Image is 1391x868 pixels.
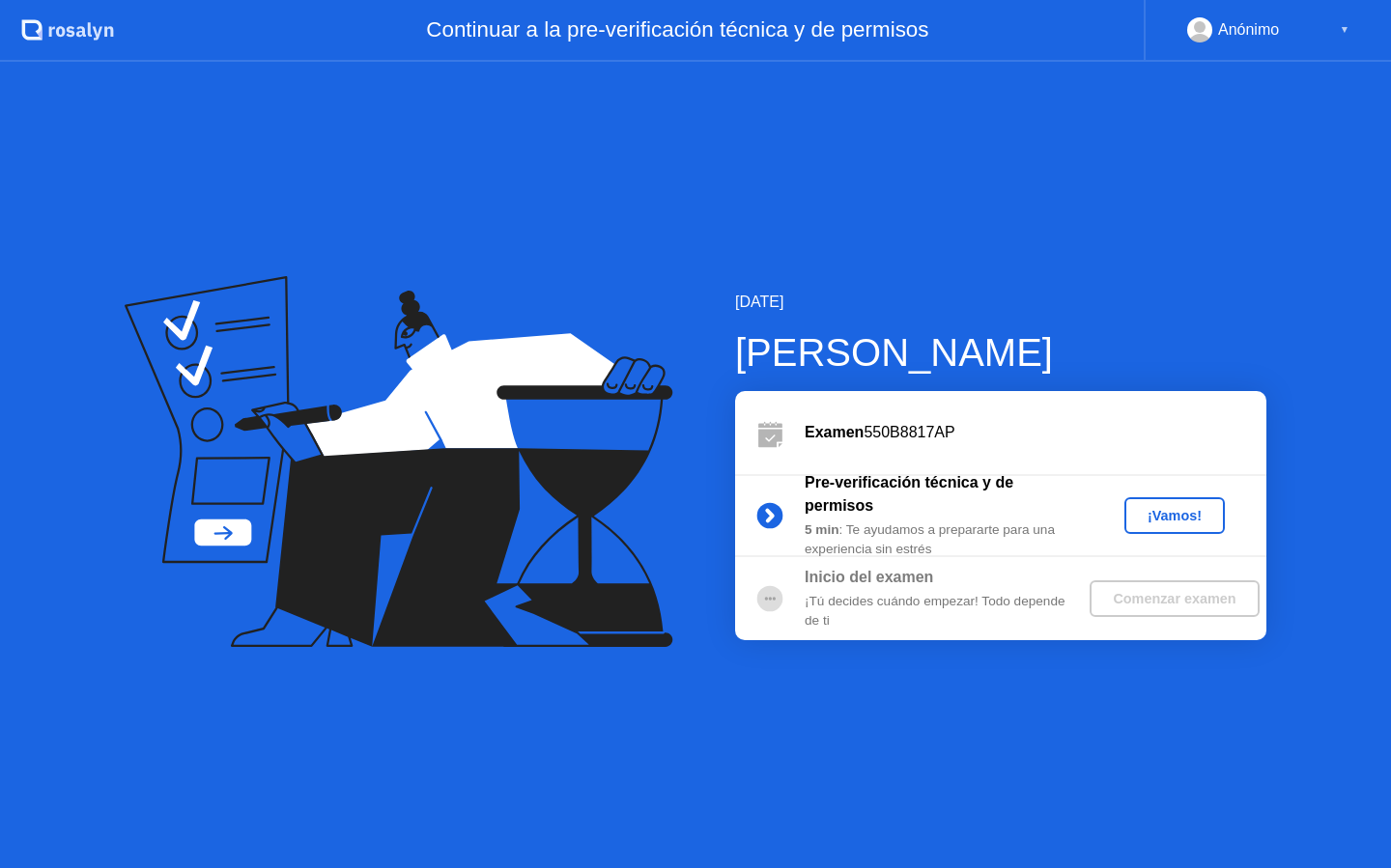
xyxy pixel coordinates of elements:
div: ¡Vamos! [1132,508,1217,523]
div: Comenzar examen [1097,591,1251,606]
div: : Te ayudamos a prepararte para una experiencia sin estrés [805,520,1083,560]
button: ¡Vamos! [1124,497,1225,534]
div: ▼ [1340,17,1349,42]
div: 550B8817AP [805,421,1266,444]
div: [PERSON_NAME] [735,323,1266,381]
button: Comenzar examen [1090,580,1259,617]
b: Pre-verificación técnica y de permisos [805,474,1013,514]
div: ¡Tú decides cuándo empezar! Todo depende de ti [805,592,1083,631]
div: Anónimo [1218,17,1279,42]
b: Examen [805,424,864,440]
b: 5 min [805,522,839,537]
b: Inicio del examen [805,569,933,585]
div: [DATE] [735,291,1266,314]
